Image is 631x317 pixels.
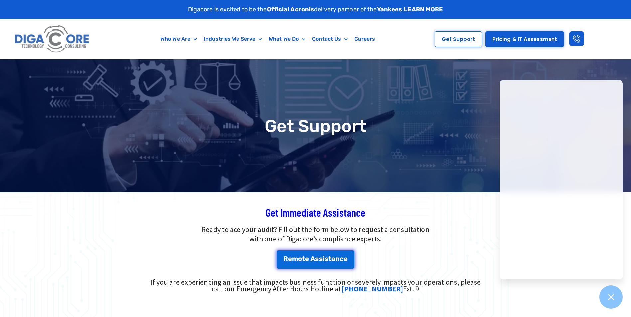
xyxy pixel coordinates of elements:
span: s [319,255,323,262]
a: Pricing & IT Assessment [485,31,564,47]
span: i [323,255,325,262]
a: Get Support [435,31,482,47]
span: c [340,255,344,262]
h1: Get Support [3,117,628,135]
a: What We Do [265,31,309,47]
a: Contact Us [309,31,351,47]
span: Get Support [442,37,475,42]
span: R [283,255,288,262]
a: Careers [351,31,378,47]
span: Pricing & IT Assessment [492,37,557,42]
span: Get Immediate Assistance [266,206,365,219]
span: e [344,255,348,262]
strong: Official Acronis [267,6,314,13]
a: Remote Assistance [277,250,355,269]
p: Ready to ace your audit? Fill out the form below to request a consultation with one of Digacore’s... [103,225,529,244]
a: LEARN MORE [404,6,443,13]
img: Digacore logo 1 [13,22,92,56]
span: n [335,255,340,262]
a: Who We Are [157,31,200,47]
span: e [305,255,309,262]
span: A [310,255,315,262]
p: Digacore is excited to be the delivery partner of the . [188,5,443,14]
span: t [328,255,331,262]
nav: Menu [124,31,411,47]
a: Industries We Serve [200,31,265,47]
span: t [302,255,305,262]
div: If you are experiencing an issue that impacts business function or severely impacts your operatio... [145,279,486,292]
span: a [331,255,335,262]
span: e [288,255,292,262]
iframe: Chatgenie Messenger [500,80,623,279]
strong: Yankees [377,6,402,13]
a: [PHONE_NUMBER] [341,284,403,293]
span: s [325,255,328,262]
span: s [315,255,319,262]
span: o [298,255,302,262]
span: m [292,255,298,262]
